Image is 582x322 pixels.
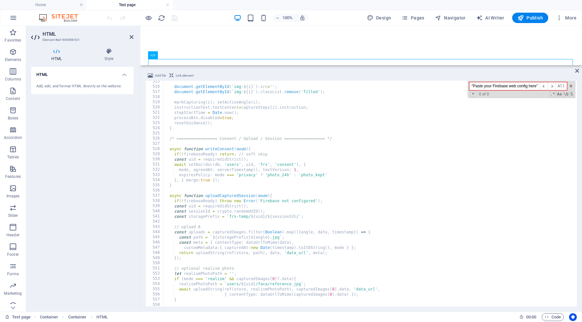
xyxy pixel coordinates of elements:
h4: Style [84,48,133,62]
span: Navigator [435,15,466,21]
div: 551 [146,266,164,271]
div: 524 [146,126,164,131]
div: Add, edit, and format HTML directly on the website. [36,84,128,89]
div: 537 [146,193,164,198]
nav: breadcrumb [40,313,108,321]
span: Publish [517,15,543,21]
div: 515 [146,79,164,84]
p: Content [6,96,20,101]
div: 532 [146,167,164,172]
h4: HTML [31,67,133,79]
img: Editor Logo [37,14,86,22]
div: 550 [146,261,164,266]
div: 538 [146,198,164,204]
button: Add file [147,72,167,80]
i: On resize automatically adjust zoom level to fit chosen device. [299,15,305,21]
p: Features [5,174,21,179]
div: 552 [146,271,164,276]
span: AI Writer [476,15,504,21]
h4: Test page [86,1,173,8]
h6: 100% [283,14,293,22]
span: 0 of 0 [476,92,492,97]
span: Add file [155,72,166,80]
span: Link element [176,72,194,80]
h4: HTML [31,48,84,62]
h2: HTML [43,31,133,37]
div: 548 [146,250,164,255]
div: 554 [146,281,164,287]
p: Accordion [4,135,22,140]
button: Design [364,13,394,23]
div: 539 [146,204,164,209]
span: Toggle Replace mode [470,91,476,97]
div: 522 [146,115,164,120]
div: 540 [146,209,164,214]
button: Code [542,313,564,321]
span: : [531,315,532,319]
p: Elements [5,57,21,62]
div: 530 [146,157,164,162]
h6: Session time [519,313,537,321]
span: RegExp Search [550,91,556,97]
button: Link element [168,72,195,80]
div: 536 [146,188,164,193]
div: 555 [146,287,164,292]
div: 526 [146,136,164,141]
div: 520 [146,105,164,110]
span: Design [367,15,391,21]
div: 542 [146,219,164,224]
button: More [553,13,579,23]
button: Pages [399,13,427,23]
button: Navigator [432,13,468,23]
button: 100% [273,14,296,22]
span: Click to select. Double-click to edit [68,313,86,321]
p: Marketing [4,291,22,296]
button: Publish [512,13,548,23]
div: 553 [146,276,164,281]
div: 558 [146,302,164,307]
p: Slider [8,213,18,218]
span: Alt-Enter [555,82,567,90]
div: 521 [146,110,164,115]
button: Usercentrics [569,313,577,321]
span: Click to select. Double-click to edit [96,313,108,321]
div: 534 [146,178,164,183]
div: 541 [146,214,164,219]
div: Design (Ctrl+Alt+Y) [364,13,394,23]
div: 535 [146,183,164,188]
button: reload [158,14,165,22]
input: Search for [469,82,540,90]
div: 549 [146,255,164,261]
p: Columns [5,77,21,82]
p: Tables [7,155,19,160]
div: 516 [146,84,164,89]
div: 547 [146,245,164,250]
span: Pages [401,15,424,21]
div: 519 [146,100,164,105]
h3: Element #ed-906988431 [43,37,120,43]
span: Whole Word Search [563,91,569,97]
div: 543 [146,224,164,229]
p: Footer [7,252,19,257]
div: 556 [146,292,164,297]
p: Forms [7,271,19,277]
div: 531 [146,162,164,167]
span: CaseSensitive Search [556,91,563,97]
p: Favorites [5,38,21,43]
div: 518 [146,94,164,100]
div: 528 [146,146,164,152]
button: AI Writer [474,13,507,23]
span: Code [545,313,561,321]
span: ​ [540,82,548,90]
div: 533 [146,172,164,178]
div: 523 [146,120,164,126]
span: Search In Selection [570,91,574,97]
p: Images [6,193,20,199]
p: Boxes [8,116,19,121]
span: ​ [548,82,555,90]
div: 545 [146,235,164,240]
div: 517 [146,89,164,94]
div: 546 [146,240,164,245]
span: 00 00 [526,313,536,321]
div: 557 [146,297,164,302]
